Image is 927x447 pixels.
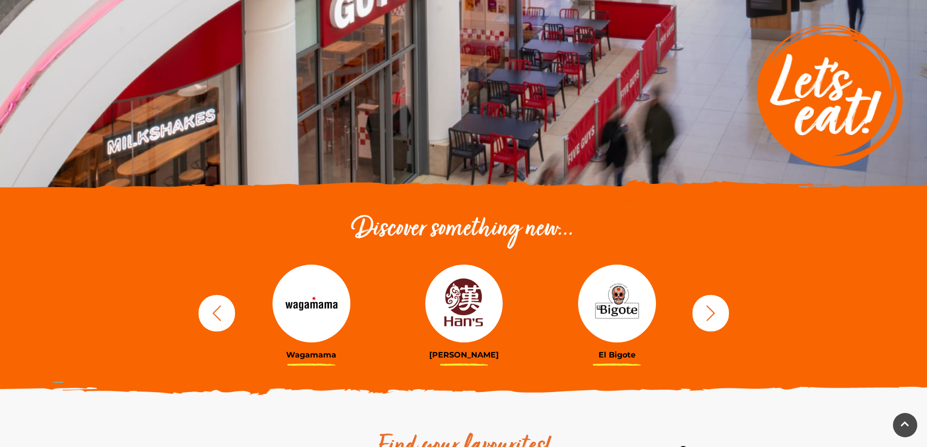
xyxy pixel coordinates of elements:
[548,350,686,359] h3: El Bigote
[395,350,533,359] h3: [PERSON_NAME]
[242,350,381,359] h3: Wagamama
[548,265,686,359] a: El Bigote
[242,265,381,359] a: Wagamama
[194,214,734,245] h2: Discover something new...
[395,265,533,359] a: [PERSON_NAME]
